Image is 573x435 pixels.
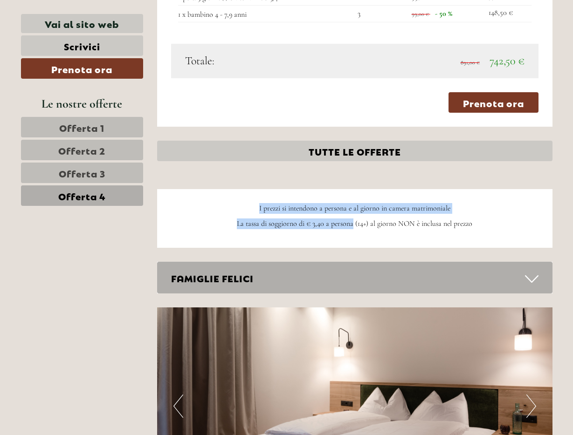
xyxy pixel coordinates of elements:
[173,394,183,418] button: Previous
[259,204,450,213] span: I prezzi si intendono a persona e al giorno in camera matrimoniale
[157,141,552,161] a: TUTTE LE OFFERTE
[59,121,104,134] span: Offerta 1
[490,54,525,68] span: 742,50 €
[354,5,408,22] td: 3
[435,9,452,18] span: - 50 %
[21,14,143,33] a: Vai al sito web
[58,189,106,202] span: Offerta 4
[59,166,105,179] span: Offerta 3
[178,5,354,22] td: 1 x bambino 4 - 7,9 anni
[58,143,105,156] span: Offerta 2
[178,53,355,69] div: Totale:
[526,394,536,418] button: Next
[21,58,143,79] a: Prenota ora
[157,262,552,294] div: FAMIGLIE FELICI
[412,11,429,17] span: 99,00 €
[21,35,143,56] a: Scrivici
[21,95,143,112] div: Le nostre offerte
[485,5,532,22] td: 148,50 €
[461,59,480,66] span: 891,00 €
[449,92,538,113] a: Prenota ora
[237,219,472,228] span: La tassa di soggiorno di € 3,40 a persona (14+) al giorno NON è inclusa nel prezzo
